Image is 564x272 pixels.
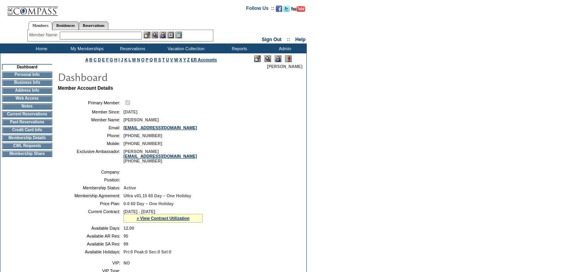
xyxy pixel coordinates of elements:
[28,21,53,30] a: Members
[123,154,197,159] a: [EMAIL_ADDRESS][DOMAIN_NAME]
[123,185,136,190] span: Active
[2,64,52,70] td: Dashboard
[63,43,109,53] td: My Memberships
[123,249,171,254] span: Pri:0 Peak:0 Sec:0 Sel:0
[61,234,120,238] td: Available AR Res:
[61,99,120,106] td: Primary Member:
[2,119,52,125] td: Past Reservations
[183,57,186,62] a: Y
[123,226,134,230] span: 12.00
[18,43,63,53] td: Home
[110,57,113,62] a: G
[276,8,282,13] a: Become our fan on Facebook
[2,72,52,78] td: Personal Info
[123,209,155,214] span: [DATE] - [DATE]
[137,57,140,62] a: N
[261,43,307,53] td: Admin
[283,8,290,13] a: Follow us on Twitter
[191,57,217,62] a: ER Accounts
[123,125,197,130] a: [EMAIL_ADDRESS][DOMAIN_NAME]
[114,57,118,62] a: H
[61,193,120,198] td: Membership Agreement:
[123,149,197,163] span: [PERSON_NAME] [PHONE_NUMBER]
[283,6,290,12] img: Follow us on Twitter
[61,133,120,138] td: Phone:
[61,226,120,230] td: Available Days:
[58,85,113,91] b: Member Account Details
[262,37,281,42] a: Sign Out
[89,57,93,62] a: B
[61,242,120,246] td: Available SA Res:
[2,111,52,117] td: Current Reservations
[61,125,120,130] td: Email:
[144,32,150,38] img: b_edit.gif
[93,57,97,62] a: C
[2,95,52,102] td: Web Access
[57,69,216,85] img: pgTtlDashboard.gif
[291,8,305,13] a: Subscribe to our YouTube Channel
[267,64,302,69] span: [PERSON_NAME]
[2,79,52,86] td: Business Info
[98,57,101,62] a: D
[123,193,191,198] span: Ultra v01.15 60 Day – One Holiday
[123,110,137,114] span: [DATE]
[146,57,148,62] a: P
[61,178,120,182] td: Position:
[124,57,127,62] a: K
[61,149,120,163] td: Exclusive Ambassador:
[154,43,216,53] td: Vacation Collection
[2,135,52,141] td: Membership Details
[2,127,52,133] td: Credit Card Info
[287,37,290,42] span: ::
[52,21,79,30] a: Residences
[61,185,120,190] td: Membership Status:
[137,216,190,221] a: » View Contract Utilization
[85,57,88,62] a: A
[154,57,157,62] a: R
[174,57,178,62] a: W
[61,117,120,122] td: Member Name:
[158,57,161,62] a: S
[106,57,109,62] a: F
[2,87,52,94] td: Address Info
[167,32,174,38] img: Reservations
[29,32,60,38] div: Member Name:
[175,32,182,38] img: b_calculator.gif
[254,55,261,62] img: Edit Mode
[152,32,158,38] img: View
[162,57,165,62] a: T
[2,103,52,110] td: Notes
[123,117,159,122] span: [PERSON_NAME]
[291,6,305,12] img: Subscribe to our YouTube Channel
[123,261,130,265] span: NO
[246,5,274,14] td: Follow Us ::
[264,55,271,62] img: View Mode
[79,21,108,30] a: Reservations
[141,57,144,62] a: O
[150,57,153,62] a: Q
[275,55,281,62] img: Impersonate
[216,43,261,53] td: Reports
[61,110,120,114] td: Member Since:
[170,57,173,62] a: V
[123,201,174,206] span: 0-0 60 Day – One Holiday
[109,43,154,53] td: Reservations
[2,143,52,149] td: CWL Requests
[61,201,120,206] td: Price Plan:
[123,141,162,146] span: [PHONE_NUMBER]
[61,261,120,265] td: VIP:
[160,32,166,38] img: Impersonate
[2,151,52,157] td: Membership Share
[179,57,182,62] a: X
[187,57,190,62] a: Z
[61,170,120,174] td: Company:
[285,55,292,62] img: Log Concern/Member Elevation
[123,242,128,246] span: 99
[102,57,105,62] a: E
[166,57,169,62] a: U
[295,37,306,42] a: Help
[61,141,120,146] td: Mobile:
[118,57,120,62] a: I
[121,57,123,62] a: J
[129,57,131,62] a: L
